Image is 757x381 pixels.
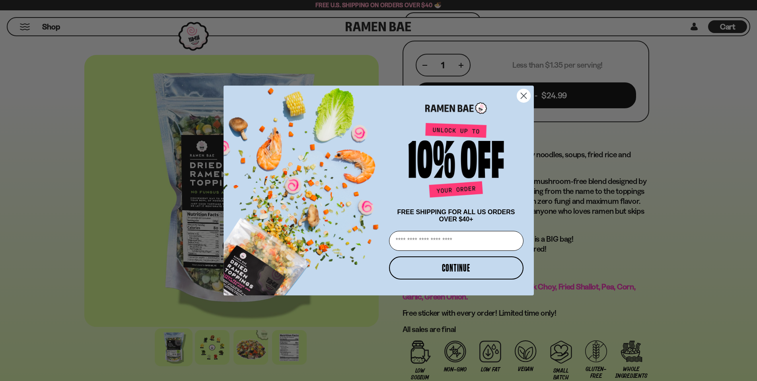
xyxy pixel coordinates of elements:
[224,79,386,295] img: ce7035ce-2e49-461c-ae4b-8ade7372f32c.png
[517,89,531,103] button: Close dialog
[425,102,487,115] img: Ramen Bae Logo
[389,256,523,279] button: CONTINUE
[407,123,506,201] img: Unlock up to 10% off
[397,209,515,223] span: FREE SHIPPING FOR ALL US ORDERS OVER $40+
